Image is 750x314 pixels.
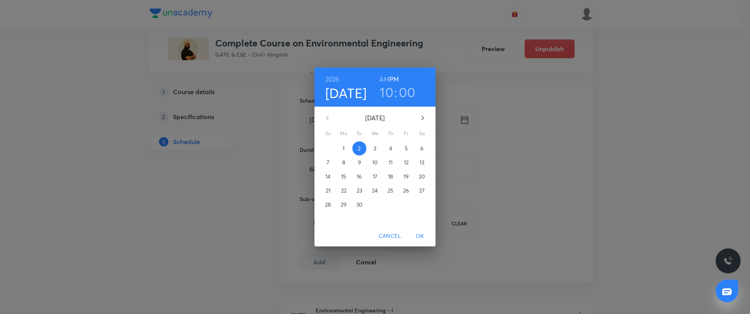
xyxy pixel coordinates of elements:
span: Su [321,130,335,137]
button: 5 [399,141,413,155]
button: 10 [380,84,393,100]
button: 1 [337,141,351,155]
p: 25 [387,187,393,194]
h3: : [394,84,397,100]
button: 11 [384,155,398,169]
p: 26 [403,187,409,194]
p: 3 [373,145,376,152]
button: 12 [399,155,413,169]
button: 23 [352,184,366,198]
button: 29 [337,198,351,212]
button: 17 [368,169,382,184]
button: 19 [399,169,413,184]
p: 16 [357,173,362,180]
p: 4 [389,145,392,152]
button: 8 [337,155,351,169]
p: 17 [373,173,377,180]
p: 8 [342,159,345,166]
p: 19 [404,173,409,180]
button: [DATE] [325,85,367,101]
button: 14 [321,169,335,184]
button: OK [407,229,432,243]
p: [DATE] [337,113,413,123]
button: 9 [352,155,366,169]
span: We [368,130,382,137]
p: 20 [419,173,425,180]
button: 4 [384,141,398,155]
button: 6 [415,141,429,155]
button: 22 [337,184,351,198]
button: 10 [368,155,382,169]
p: 28 [325,201,331,209]
p: 21 [326,187,330,194]
p: 15 [341,173,346,180]
button: 7 [321,155,335,169]
button: 18 [384,169,398,184]
p: 1 [343,145,345,152]
button: 2025 [325,74,339,85]
button: 16 [352,169,366,184]
p: 11 [389,159,393,166]
p: 5 [405,145,408,152]
button: 2 [352,141,366,155]
p: 13 [420,159,424,166]
p: 14 [325,173,330,180]
p: 9 [358,159,361,166]
p: 18 [388,173,393,180]
button: 28 [321,198,335,212]
span: Mo [337,130,351,137]
button: 25 [384,184,398,198]
span: OK [411,231,429,241]
span: Cancel [379,231,401,241]
p: 30 [356,201,362,209]
button: 15 [337,169,351,184]
p: 22 [341,187,346,194]
button: 26 [399,184,413,198]
p: 24 [372,187,378,194]
p: 6 [420,145,423,152]
button: 27 [415,184,429,198]
span: Fr [399,130,413,137]
p: 7 [327,159,329,166]
button: 30 [352,198,366,212]
button: 00 [399,84,416,100]
span: Tu [352,130,366,137]
button: Cancel [375,229,404,243]
button: 13 [415,155,429,169]
p: 23 [357,187,362,194]
button: PM [389,74,399,85]
p: 2 [358,145,361,152]
button: 24 [368,184,382,198]
button: AM [379,74,389,85]
p: 29 [341,201,346,209]
p: 12 [404,159,409,166]
button: 20 [415,169,429,184]
span: Th [384,130,398,137]
p: 10 [372,159,378,166]
p: 27 [419,187,425,194]
span: Sa [415,130,429,137]
button: 21 [321,184,335,198]
button: 3 [368,141,382,155]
